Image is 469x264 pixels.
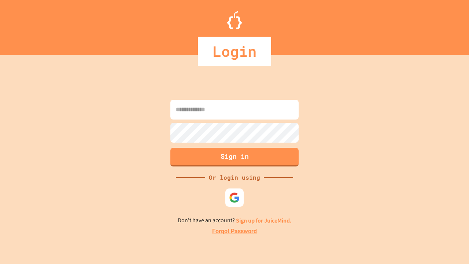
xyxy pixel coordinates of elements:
[236,217,292,224] a: Sign up for JuiceMind.
[178,216,292,225] p: Don't have an account?
[227,11,242,29] img: Logo.svg
[229,192,240,203] img: google-icon.svg
[170,148,299,166] button: Sign in
[205,173,264,182] div: Or login using
[212,227,257,236] a: Forgot Password
[198,37,271,66] div: Login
